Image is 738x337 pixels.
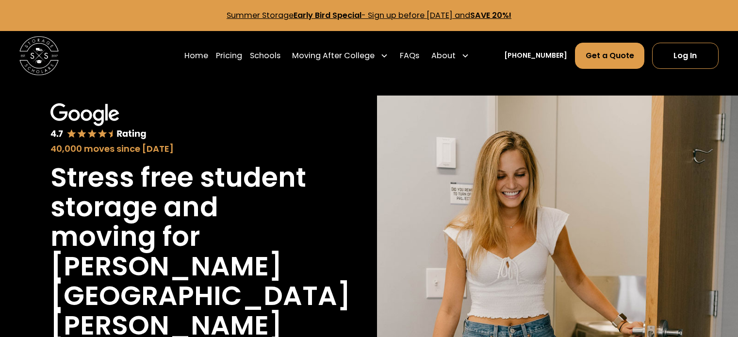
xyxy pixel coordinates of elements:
[575,43,644,69] a: Get a Quote
[400,42,419,69] a: FAQs
[470,10,511,21] strong: SAVE 20%!
[50,142,311,155] div: 40,000 moves since [DATE]
[652,43,719,69] a: Log In
[50,103,146,140] img: Google 4.7 star rating
[19,36,59,76] img: Storage Scholars main logo
[250,42,280,69] a: Schools
[292,50,375,62] div: Moving After College
[427,42,473,69] div: About
[227,10,511,21] a: Summer StorageEarly Bird Special- Sign up before [DATE] andSAVE 20%!
[19,36,59,76] a: home
[50,163,311,252] h1: Stress free student storage and moving for
[288,42,392,69] div: Moving After College
[216,42,242,69] a: Pricing
[184,42,208,69] a: Home
[294,10,361,21] strong: Early Bird Special
[431,50,456,62] div: About
[504,50,567,61] a: [PHONE_NUMBER]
